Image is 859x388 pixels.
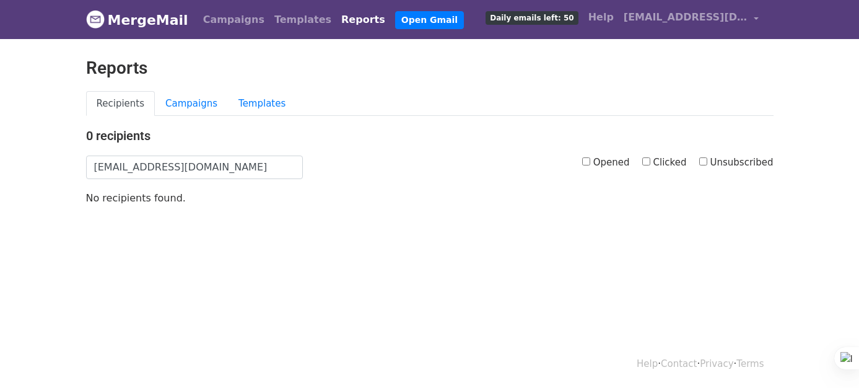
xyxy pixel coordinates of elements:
[86,128,774,143] h4: 0 recipients
[736,358,764,369] a: Terms
[86,10,105,29] img: MergeMail logo
[198,7,269,32] a: Campaigns
[486,11,578,25] span: Daily emails left: 50
[86,192,774,205] p: No recipients found.
[86,91,155,117] a: Recipients
[481,5,583,30] a: Daily emails left: 50
[336,7,390,32] a: Reports
[228,91,296,117] a: Templates
[699,156,774,170] label: Unsubscribed
[86,156,303,179] input: Search by email...
[582,157,590,165] input: Opened
[642,157,650,165] input: Clicked
[86,58,774,79] h2: Reports
[395,11,464,29] a: Open Gmail
[637,358,658,369] a: Help
[624,10,748,25] span: [EMAIL_ADDRESS][DOMAIN_NAME]
[661,358,697,369] a: Contact
[86,7,188,33] a: MergeMail
[700,358,733,369] a: Privacy
[269,7,336,32] a: Templates
[699,157,707,165] input: Unsubscribed
[583,5,619,30] a: Help
[155,91,228,117] a: Campaigns
[582,156,630,170] label: Opened
[619,5,764,34] a: [EMAIL_ADDRESS][DOMAIN_NAME]
[642,156,687,170] label: Clicked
